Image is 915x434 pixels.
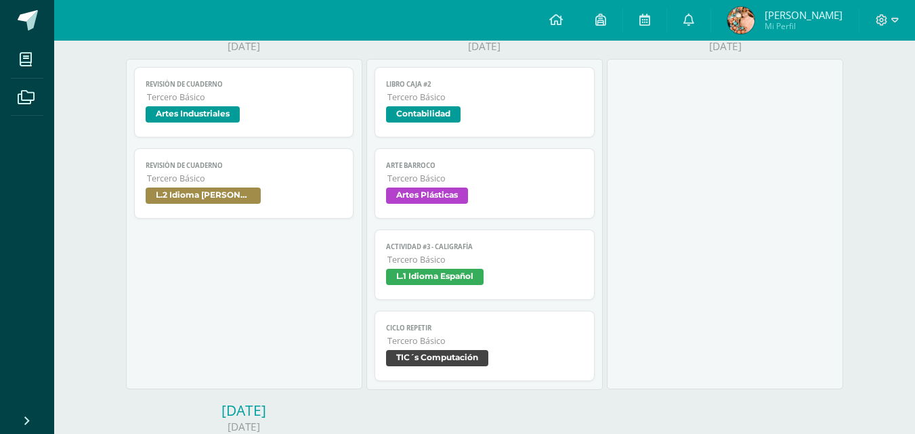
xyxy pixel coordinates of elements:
[765,20,843,32] span: Mi Perfil
[386,350,488,366] span: TIC´s Computación
[387,335,583,347] span: Tercero Básico
[375,67,595,137] a: Libro Caja #2Tercero BásicoContabilidad
[386,80,583,89] span: Libro Caja #2
[765,8,843,22] span: [PERSON_NAME]
[386,269,484,285] span: L.1 Idioma Español
[387,173,583,184] span: Tercero Básico
[386,242,583,251] span: Actividad #3 - Caligrafía
[366,39,603,53] div: [DATE]
[375,230,595,300] a: Actividad #3 - CaligrafíaTercero BásicoL.1 Idioma Español
[146,188,261,204] span: L.2 Idioma [PERSON_NAME]
[386,324,583,332] span: Ciclo Repetir
[126,420,362,434] div: [DATE]
[134,148,354,219] a: Revisión de cuadernoTercero BásicoL.2 Idioma [PERSON_NAME]
[387,91,583,103] span: Tercero Básico
[146,161,343,170] span: Revisión de cuaderno
[147,173,343,184] span: Tercero Básico
[146,80,343,89] span: Revisión de cuaderno
[386,106,461,123] span: Contabilidad
[147,91,343,103] span: Tercero Básico
[126,39,362,53] div: [DATE]
[375,311,595,381] a: Ciclo RepetirTercero BásicoTIC´s Computación
[607,39,843,53] div: [DATE]
[386,161,583,170] span: Arte Barroco
[134,67,354,137] a: Revisión de cuadernoTercero BásicoArtes Industriales
[146,106,240,123] span: Artes Industriales
[375,148,595,219] a: Arte BarrocoTercero BásicoArtes Plásticas
[386,188,468,204] span: Artes Plásticas
[387,254,583,265] span: Tercero Básico
[727,7,754,34] img: 4199a6295e3407bfa3dde7bf5fb4fb39.png
[126,401,362,420] div: [DATE]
